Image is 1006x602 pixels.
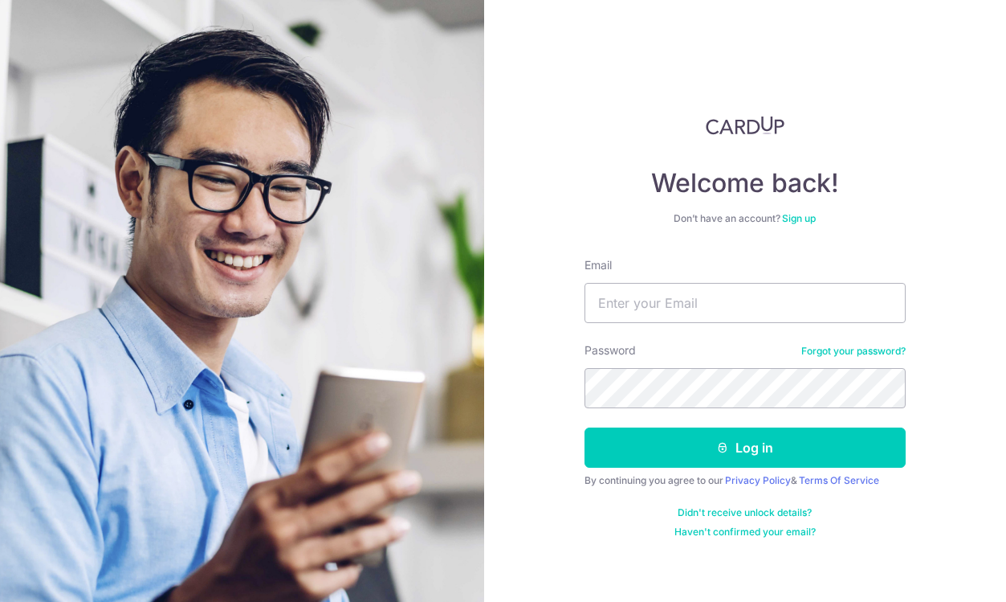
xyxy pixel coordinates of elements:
[799,474,879,486] a: Terms Of Service
[782,212,816,224] a: Sign up
[801,345,906,358] a: Forgot your password?
[678,506,812,519] a: Didn't receive unlock details?
[584,283,906,323] input: Enter your Email
[584,342,636,358] label: Password
[584,474,906,487] div: By continuing you agree to our &
[584,257,612,273] label: Email
[584,212,906,225] div: Don’t have an account?
[584,428,906,468] button: Log in
[584,167,906,199] h4: Welcome back!
[725,474,791,486] a: Privacy Policy
[706,116,784,135] img: CardUp Logo
[674,526,816,539] a: Haven't confirmed your email?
